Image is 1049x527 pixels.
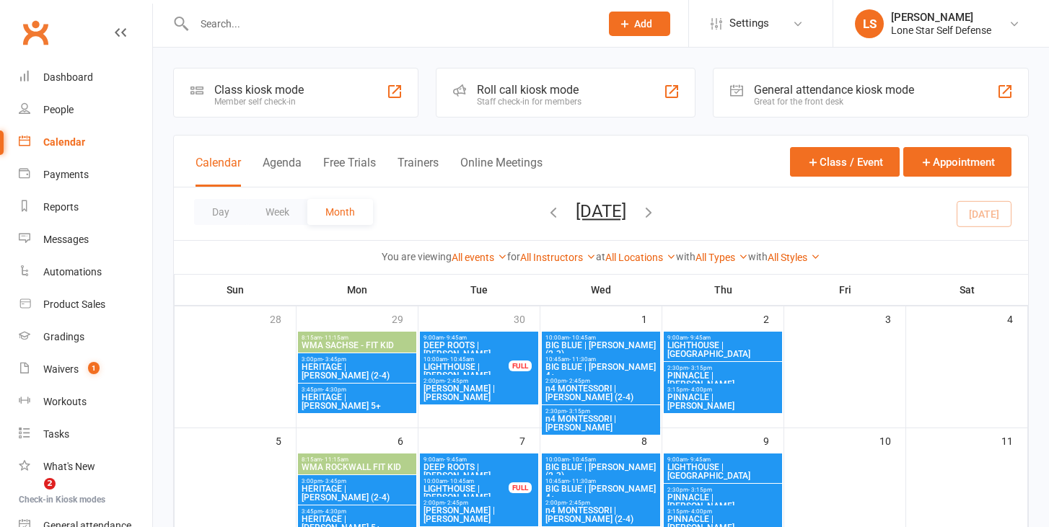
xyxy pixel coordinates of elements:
span: [PERSON_NAME] | [PERSON_NAME] [423,506,535,523]
th: Tue [418,275,540,305]
div: Calendar [43,136,85,148]
span: DEEP ROOTS | [PERSON_NAME] [423,463,535,480]
span: 8:15am [301,335,413,341]
div: 2 [763,306,784,330]
span: 2:00pm [545,500,657,506]
span: LIGHTHOUSE | [PERSON_NAME] [423,363,509,380]
span: - 4:30pm [322,386,346,393]
div: FULL [509,482,532,493]
div: 11 [1001,428,1027,452]
div: LS [855,9,884,38]
div: Lone Star Self Defense [891,24,991,37]
div: General attendance kiosk mode [754,83,914,97]
button: Calendar [196,156,241,187]
span: - 10:45am [569,456,596,463]
a: Gradings [19,321,152,353]
span: WMA ROCKWALL FIT KID [301,463,413,471]
span: 3:45pm [301,386,413,393]
span: Add [634,18,652,30]
div: 5 [276,428,296,452]
button: Appointment [903,147,1011,177]
span: - 9:45am [688,335,711,341]
span: - 11:30am [569,478,596,484]
span: - 9:45am [444,335,467,341]
span: 10:00am [545,335,657,341]
a: All events [452,252,507,263]
button: [DATE] [576,201,626,221]
span: BIG BLUE | [PERSON_NAME] (2-3) [545,341,657,358]
div: 9 [763,428,784,452]
span: LIGHTHOUSE | [GEOGRAPHIC_DATA] [667,341,779,358]
a: All Styles [768,252,820,263]
span: - 2:45pm [444,500,468,506]
div: FULL [509,360,532,371]
th: Wed [540,275,662,305]
th: Thu [662,275,784,305]
button: Day [194,199,247,225]
a: Waivers 1 [19,353,152,386]
button: Month [307,199,373,225]
strong: at [596,251,605,262]
div: Automations [43,266,102,278]
span: 2 [44,478,56,490]
span: - 3:45pm [322,356,346,363]
span: PINNACLE | [PERSON_NAME] [667,493,779,510]
div: 4 [1007,306,1027,330]
div: Payments [43,169,89,180]
span: [PERSON_NAME] | [PERSON_NAME] [423,384,535,402]
strong: with [748,251,768,262]
strong: with [676,251,695,262]
span: HERITAGE | [PERSON_NAME] (2-4) [301,363,413,380]
span: BIG BLUE | [PERSON_NAME] 4+ [545,484,657,502]
span: 2:00pm [545,378,657,384]
div: Reports [43,201,79,213]
a: All Locations [605,252,676,263]
button: Agenda [263,156,302,187]
a: Messages [19,223,152,256]
span: Settings [729,7,769,40]
span: 3:00pm [301,478,413,484]
div: 29 [392,306,418,330]
div: Great for the front desk [754,97,914,107]
span: - 11:15am [322,456,348,463]
a: Reports [19,191,152,223]
div: 10 [879,428,905,452]
div: Gradings [43,331,84,342]
th: Sun [175,275,297,305]
span: 8:15am [301,456,413,463]
span: 10:00am [423,478,509,484]
span: 9:00am [423,456,535,463]
span: LIGHTHOUSE | [PERSON_NAME] [423,484,509,502]
div: 30 [514,306,540,330]
span: LIGHTHOUSE | [GEOGRAPHIC_DATA] [667,463,779,480]
div: 3 [885,306,905,330]
div: 1 [641,306,662,330]
th: Mon [297,275,418,305]
a: Payments [19,159,152,191]
div: 28 [270,306,296,330]
span: n4 MONTESSORI | [PERSON_NAME] [545,415,657,432]
span: - 3:15pm [566,408,590,415]
a: Dashboard [19,61,152,94]
span: 1 [88,362,100,374]
span: BIG BLUE | [PERSON_NAME] 4+ [545,363,657,380]
strong: You are viewing [382,251,452,262]
span: 2:30pm [667,487,779,493]
span: 3:15pm [667,508,779,515]
span: 2:30pm [667,365,779,371]
a: All Types [695,252,748,263]
a: Tasks [19,418,152,451]
span: WMA SACHSE - FIT KID [301,341,413,350]
div: [PERSON_NAME] [891,11,991,24]
span: 2:30pm [545,408,657,415]
span: - 3:15pm [688,365,712,371]
span: BIG BLUE | [PERSON_NAME] (2-3) [545,463,657,480]
span: 9:00am [667,456,779,463]
span: - 9:45am [688,456,711,463]
span: PINNACLE | [PERSON_NAME] [667,371,779,389]
a: Automations [19,256,152,288]
span: - 11:30am [569,356,596,363]
a: Product Sales [19,288,152,321]
span: 9:00am [423,335,535,341]
button: Online Meetings [460,156,543,187]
